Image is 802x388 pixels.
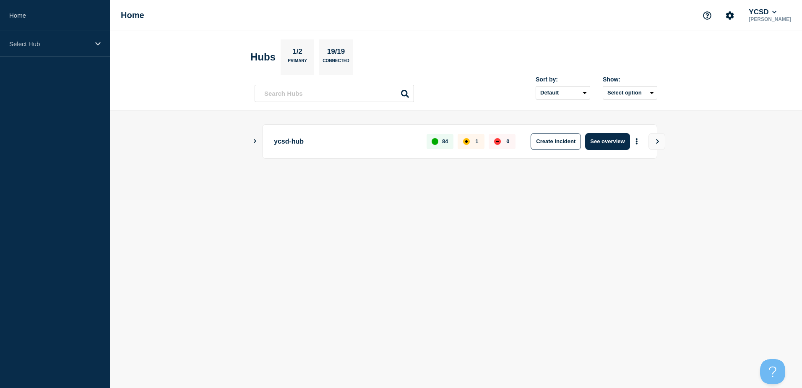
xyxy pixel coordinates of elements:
[288,58,307,67] p: Primary
[648,133,665,150] button: View
[631,134,642,149] button: More actions
[274,133,417,150] p: ycsd-hub
[585,133,630,150] button: See overview
[255,85,414,102] input: Search Hubs
[494,138,501,145] div: down
[698,7,716,24] button: Support
[432,138,438,145] div: up
[721,7,739,24] button: Account settings
[289,47,306,58] p: 1/2
[536,76,590,83] div: Sort by:
[747,16,793,22] p: [PERSON_NAME]
[506,138,509,144] p: 0
[442,138,448,144] p: 84
[603,76,657,83] div: Show:
[121,10,144,20] h1: Home
[323,58,349,67] p: Connected
[250,51,276,63] h2: Hubs
[531,133,581,150] button: Create incident
[475,138,478,144] p: 1
[760,359,785,384] iframe: Help Scout Beacon - Open
[536,86,590,100] select: Sort by
[603,86,657,100] button: Select option
[747,8,778,16] button: YCSD
[463,138,470,145] div: affected
[324,47,348,58] p: 19/19
[253,138,257,144] button: Show Connected Hubs
[9,40,90,47] p: Select Hub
